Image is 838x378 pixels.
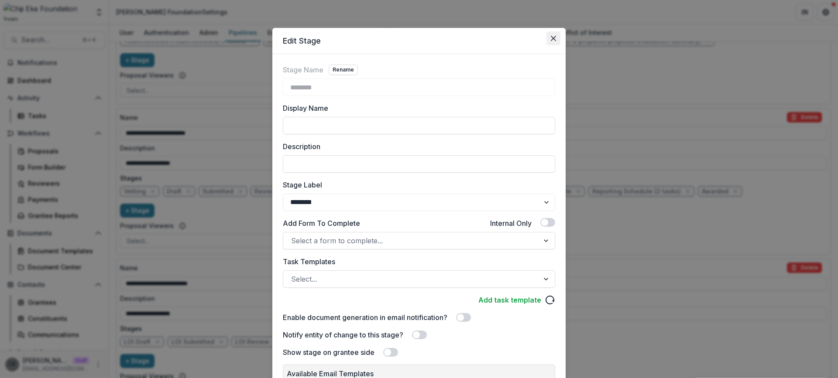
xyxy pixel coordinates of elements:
[546,31,560,45] button: Close
[283,65,323,75] label: Stage Name
[478,295,541,305] a: Add task template
[283,103,550,113] label: Display Name
[283,312,447,323] label: Enable document generation in email notification?
[283,141,550,152] label: Description
[329,65,358,75] button: Rename
[490,218,532,228] label: Internal Only
[283,347,374,358] label: Show stage on grantee side
[283,180,550,190] label: Stage Label
[283,218,360,228] label: Add Form To Complete
[283,256,550,267] label: Task Templates
[283,330,403,340] label: Notify entity of change to this stage?
[272,28,566,54] header: Edit Stage
[545,295,555,305] svg: reload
